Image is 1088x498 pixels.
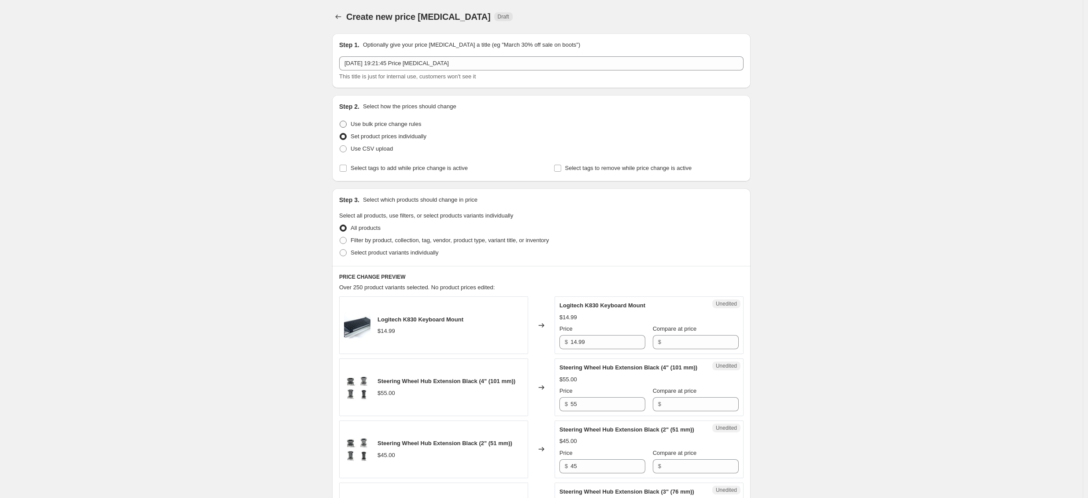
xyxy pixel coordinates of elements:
[658,401,661,407] span: $
[658,463,661,469] span: $
[716,487,737,494] span: Unedited
[559,426,694,433] span: Steering Wheel Hub Extension Black (2" (51 mm))
[498,13,509,20] span: Draft
[653,325,697,332] span: Compare at price
[559,302,645,309] span: Logitech K830 Keyboard Mount
[339,273,744,280] h6: PRICE CHANGE PREVIEW
[559,364,697,371] span: Steering Wheel Hub Extension Black (4" (101 mm))
[377,440,512,446] span: Steering Wheel Hub Extension Black (2" (51 mm))
[658,339,661,345] span: $
[377,452,395,458] span: $45.00
[653,387,697,394] span: Compare at price
[344,312,370,339] img: 31009273938029_80x.jpg
[351,225,381,231] span: All products
[351,165,468,171] span: Select tags to add while price change is active
[351,133,426,140] span: Set product prices individually
[363,41,580,49] p: Optionally give your price [MEDICAL_DATA] a title (eg "March 30% off sale on boots")
[377,328,395,334] span: $14.99
[344,374,370,401] img: Hub_Extension_for_sim_racing_80x.jpg
[332,11,344,23] button: Price change jobs
[559,314,577,321] span: $14.99
[565,401,568,407] span: $
[565,339,568,345] span: $
[339,212,513,219] span: Select all products, use filters, or select products variants individually
[716,300,737,307] span: Unedited
[363,102,456,111] p: Select how the prices should change
[565,165,692,171] span: Select tags to remove while price change is active
[363,196,477,204] p: Select which products should change in price
[377,378,515,384] span: Steering Wheel Hub Extension Black (4" (101 mm))
[559,325,573,332] span: Price
[339,73,476,80] span: This title is just for internal use, customers won't see it
[339,102,359,111] h2: Step 2.
[559,387,573,394] span: Price
[339,56,744,70] input: 30% off holiday sale
[339,196,359,204] h2: Step 3.
[351,145,393,152] span: Use CSV upload
[559,376,577,383] span: $55.00
[351,237,549,243] span: Filter by product, collection, tag, vendor, product type, variant title, or inventory
[351,249,438,256] span: Select product variants individually
[377,390,395,396] span: $55.00
[346,12,491,22] span: Create new price [MEDICAL_DATA]
[559,438,577,444] span: $45.00
[716,362,737,369] span: Unedited
[716,424,737,432] span: Unedited
[559,488,694,495] span: Steering Wheel Hub Extension Black (3" (76 mm))
[559,450,573,456] span: Price
[339,284,495,291] span: Over 250 product variants selected. No product prices edited:
[565,463,568,469] span: $
[653,450,697,456] span: Compare at price
[339,41,359,49] h2: Step 1.
[344,436,370,462] img: Hub_Extension_for_sim_racing_80x.jpg
[351,121,421,127] span: Use bulk price change rules
[377,316,463,323] span: Logitech K830 Keyboard Mount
